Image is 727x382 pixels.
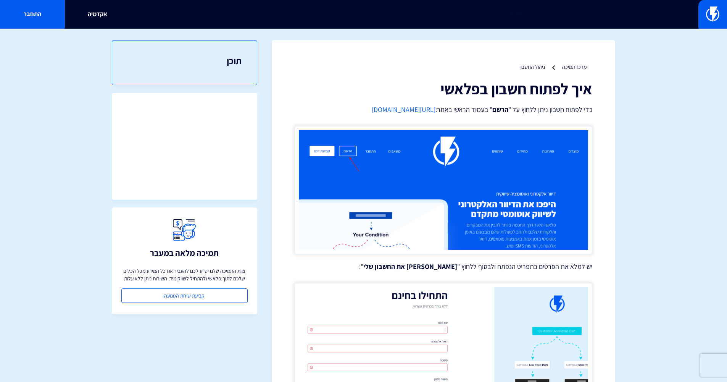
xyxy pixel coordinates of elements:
a: ניהול החשבון [519,63,545,70]
a: קביעת שיחת הטמעה [121,288,248,303]
a: [URL][DOMAIN_NAME] [372,105,435,114]
p: יש למלא את הפרטים בתפריט הנפתח ולבסוף ללחוץ " ": [295,262,592,272]
h1: איך לפתוח חשבון בפלאשי [295,80,592,97]
a: מרכז תמיכה [562,63,587,70]
strong: הרשם [492,105,508,114]
p: צוות התמיכה שלנו יסייע לכם להעביר את כל המידע מכל הכלים שלכם לתוך פלאשי ולהתחיל לשווק מיד, השירות... [121,267,248,282]
input: חיפוש מהיר... [192,6,535,23]
p: כדי לפתוח חשבון ניתן ללחוץ על " " בעמוד הראשי באתר: [295,105,592,115]
h3: תמיכה מלאה במעבר [150,248,219,257]
h3: תוכן [127,56,242,66]
strong: [PERSON_NAME] את החשבון שלי [363,262,457,271]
